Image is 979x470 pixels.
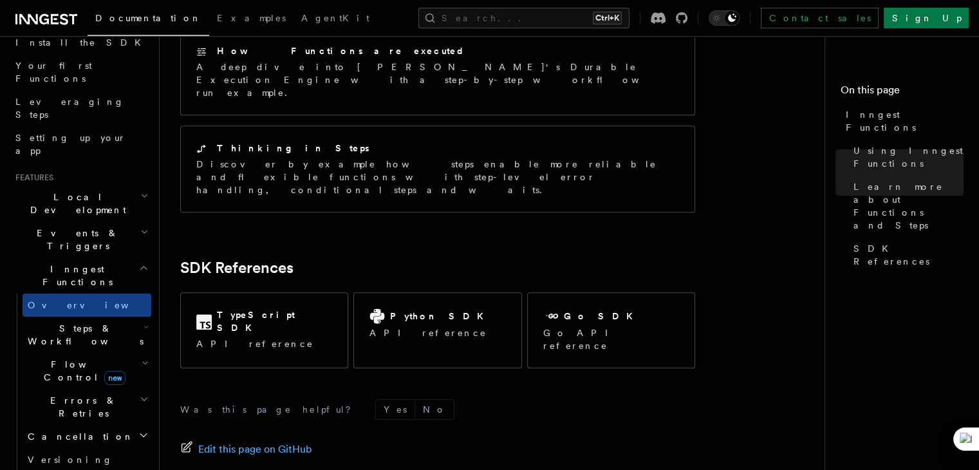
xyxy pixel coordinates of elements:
[23,430,134,443] span: Cancellation
[841,82,964,103] h4: On this page
[10,258,151,294] button: Inngest Functions
[10,185,151,221] button: Local Development
[15,61,92,84] span: Your first Functions
[23,358,142,384] span: Flow Control
[10,227,140,252] span: Events & Triggers
[196,61,679,99] p: A deep dive into [PERSON_NAME]'s Durable Execution Engine with a step-by-step workflow run example.
[593,12,622,24] kbd: Ctrl+K
[10,263,139,288] span: Inngest Functions
[10,191,140,216] span: Local Development
[10,54,151,90] a: Your first Functions
[23,317,151,353] button: Steps & Workflows
[853,144,964,170] span: Using Inngest Functions
[23,322,144,348] span: Steps & Workflows
[390,310,491,323] h2: Python SDK
[294,4,377,35] a: AgentKit
[196,158,679,196] p: Discover by example how steps enable more reliable and flexible functions with step-level error h...
[217,44,465,57] h2: How Functions are executed
[28,300,160,310] span: Overview
[209,4,294,35] a: Examples
[848,175,964,237] a: Learn more about Functions and Steps
[180,403,360,416] p: Was this page helpful?
[23,353,151,389] button: Flow Controlnew
[848,139,964,175] a: Using Inngest Functions
[15,37,149,48] span: Install the SDK
[418,8,629,28] button: Search...Ctrl+K
[415,400,454,419] button: No
[543,326,679,352] p: Go API reference
[709,10,740,26] button: Toggle dark mode
[10,90,151,126] a: Leveraging Steps
[761,8,879,28] a: Contact sales
[180,28,695,115] a: How Functions are executedA deep dive into [PERSON_NAME]'s Durable Execution Engine with a step-b...
[10,221,151,258] button: Events & Triggers
[846,108,964,134] span: Inngest Functions
[853,242,964,268] span: SDK References
[10,126,151,162] a: Setting up your app
[196,337,332,350] p: API reference
[15,133,126,156] span: Setting up your app
[217,308,332,334] h2: TypeScript SDK
[180,292,348,368] a: TypeScript SDKAPI reference
[95,13,201,23] span: Documentation
[217,13,286,23] span: Examples
[15,97,124,120] span: Leveraging Steps
[88,4,209,36] a: Documentation
[853,180,964,232] span: Learn more about Functions and Steps
[180,440,312,458] a: Edit this page on GitHub
[848,237,964,273] a: SDK References
[369,326,491,339] p: API reference
[884,8,969,28] a: Sign Up
[376,400,415,419] button: Yes
[23,394,140,420] span: Errors & Retries
[564,310,640,323] h2: Go SDK
[353,292,521,368] a: Python SDKAPI reference
[23,425,151,448] button: Cancellation
[198,440,312,458] span: Edit this page on GitHub
[180,259,294,277] a: SDK References
[10,31,151,54] a: Install the SDK
[28,455,113,465] span: Versioning
[527,292,695,368] a: Go SDKGo API reference
[217,142,369,155] h2: Thinking in Steps
[10,173,53,183] span: Features
[301,13,369,23] span: AgentKit
[180,126,695,212] a: Thinking in StepsDiscover by example how steps enable more reliable and flexible functions with s...
[23,389,151,425] button: Errors & Retries
[841,103,964,139] a: Inngest Functions
[23,294,151,317] a: Overview
[104,371,126,385] span: new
